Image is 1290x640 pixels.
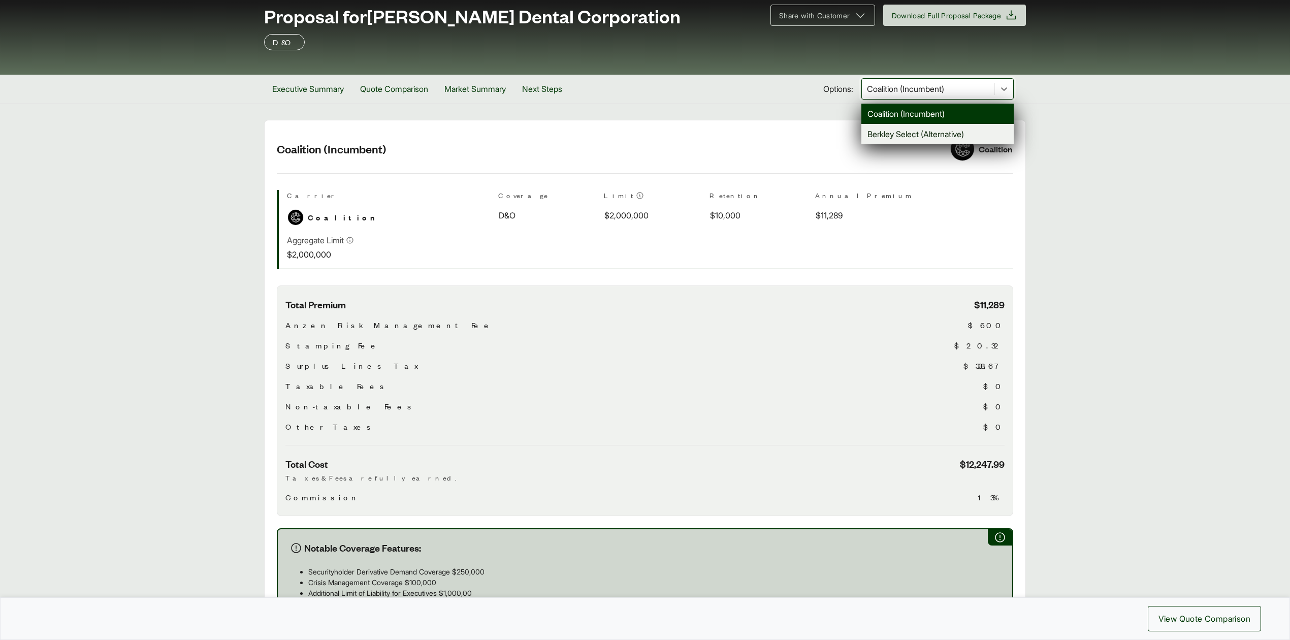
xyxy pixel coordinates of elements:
[285,339,381,351] span: Stamping Fee
[436,75,514,103] button: Market Summary
[954,339,1005,351] span: $20.32
[983,380,1005,392] span: $0
[974,298,1005,311] span: $11,289
[983,400,1005,412] span: $0
[288,210,303,225] img: Coalition logo
[770,5,875,26] button: Share with Customer
[604,209,649,221] span: $2,000,000
[287,234,344,246] p: Aggregate Limit
[1158,613,1250,625] span: View Quote Comparison
[308,577,1000,588] p: Crisis Management Coverage $100,000
[264,75,352,103] button: Executive Summary
[308,566,1000,577] p: Securityholder Derivative Demand Coverage $250,000
[892,10,1002,21] span: Download Full Proposal Package
[498,190,596,205] th: Coverage
[285,298,346,311] span: Total Premium
[308,588,1000,598] p: Additional Limit of Liability for Executives $1,000,00
[499,209,515,221] span: D&O
[285,458,328,470] span: Total Cost
[273,36,296,48] p: D&O
[710,209,740,221] span: $10,000
[285,380,388,392] span: Taxable Fees
[983,421,1005,433] span: $0
[308,211,379,223] span: Coalition
[285,360,417,372] span: Surplus Lines Tax
[951,137,974,161] img: Coalition logo
[352,75,436,103] button: Quote Comparison
[779,10,850,21] span: Share with Customer
[709,190,807,205] th: Retention
[815,190,913,205] th: Annual Premium
[277,141,938,156] h2: Coalition (Incumbent)
[285,400,415,412] span: Non-taxable Fees
[816,209,843,221] span: $11,289
[823,83,853,95] span: Options:
[287,190,490,205] th: Carrier
[285,472,1005,483] p: Taxes & Fees are fully earned.
[285,421,375,433] span: Other Taxes
[285,319,494,331] span: Anzen Risk Management Fee
[304,541,421,554] span: Notable Coverage Features:
[1148,606,1261,631] button: View Quote Comparison
[861,124,1014,144] div: Berkley Select (Alternative)
[264,6,681,26] span: Proposal for [PERSON_NAME] Dental Corporation
[968,319,1005,331] span: $600
[963,360,1005,372] span: $338.67
[604,190,701,205] th: Limit
[960,458,1005,470] span: $12,247.99
[514,75,570,103] button: Next Steps
[287,248,354,261] p: $2,000,000
[979,142,1012,156] div: Coalition
[285,491,360,503] span: Commission
[978,491,1005,503] span: 13%
[883,5,1026,26] button: Download Full Proposal Package
[861,104,1014,124] div: Coalition (Incumbent)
